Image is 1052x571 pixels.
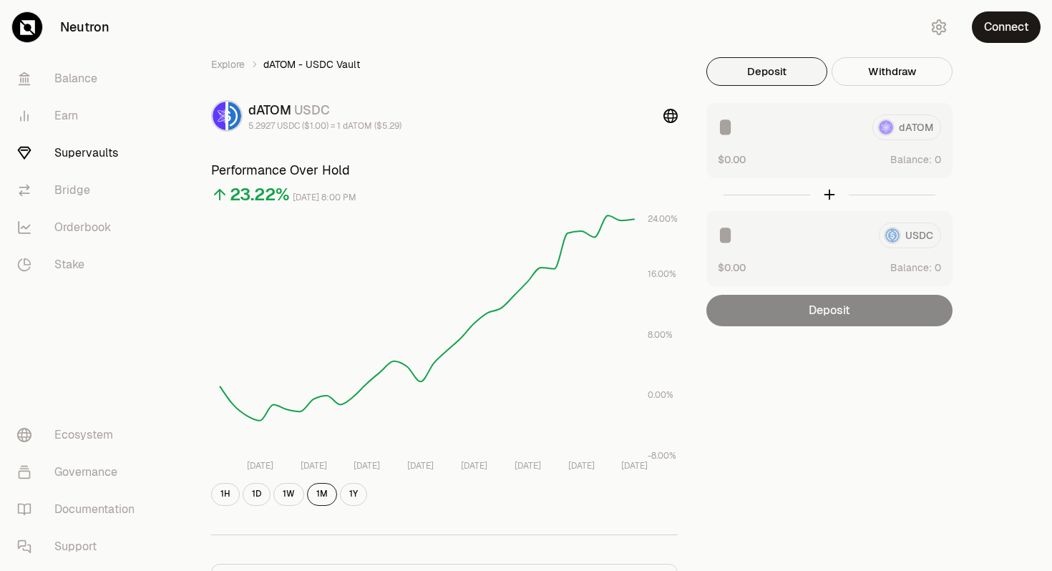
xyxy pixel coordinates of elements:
[648,213,678,225] tspan: 24.00%
[6,135,155,172] a: Supervaults
[307,483,337,506] button: 1M
[6,97,155,135] a: Earn
[461,460,487,472] tspan: [DATE]
[6,172,155,209] a: Bridge
[340,483,367,506] button: 1Y
[706,57,827,86] button: Deposit
[718,260,746,275] button: $0.00
[890,152,932,167] span: Balance:
[568,460,595,472] tspan: [DATE]
[890,260,932,275] span: Balance:
[6,491,155,528] a: Documentation
[243,483,271,506] button: 1D
[301,460,327,472] tspan: [DATE]
[407,460,434,472] tspan: [DATE]
[294,102,330,118] span: USDC
[230,183,290,206] div: 23.22%
[211,160,678,180] h3: Performance Over Hold
[972,11,1041,43] button: Connect
[354,460,380,472] tspan: [DATE]
[248,120,401,132] div: 5.2927 USDC ($1.00) = 1 dATOM ($5.29)
[273,483,304,506] button: 1W
[6,209,155,246] a: Orderbook
[211,57,245,72] a: Explore
[6,416,155,454] a: Ecosystem
[228,102,241,130] img: USDC Logo
[263,57,360,72] span: dATOM - USDC Vault
[718,152,746,167] button: $0.00
[211,483,240,506] button: 1H
[621,460,648,472] tspan: [DATE]
[213,102,225,130] img: dATOM Logo
[248,100,401,120] div: dATOM
[6,454,155,491] a: Governance
[6,246,155,283] a: Stake
[648,450,676,462] tspan: -8.00%
[648,329,673,341] tspan: 8.00%
[515,460,541,472] tspan: [DATE]
[648,389,673,401] tspan: 0.00%
[293,190,356,206] div: [DATE] 8:00 PM
[6,60,155,97] a: Balance
[832,57,953,86] button: Withdraw
[247,460,273,472] tspan: [DATE]
[211,57,678,72] nav: breadcrumb
[648,268,676,280] tspan: 16.00%
[6,528,155,565] a: Support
